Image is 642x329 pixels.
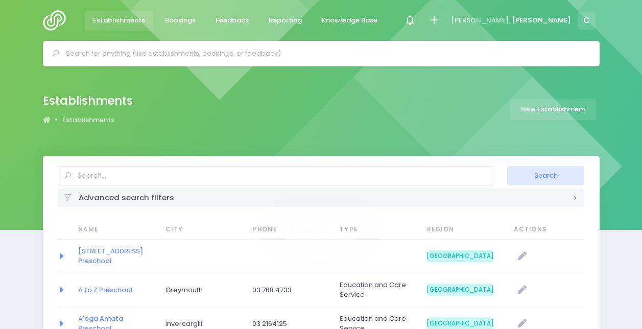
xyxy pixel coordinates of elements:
[260,11,311,31] a: Reporting
[451,15,510,26] span: [PERSON_NAME],
[43,94,133,108] h2: Establishments
[165,15,196,26] span: Bookings
[157,11,204,31] a: Bookings
[43,10,72,31] img: Logo
[85,11,154,31] a: Establishments
[58,166,494,185] input: Search...
[58,189,585,206] div: Advanced search filters
[207,11,257,31] a: Feedback
[507,166,584,185] button: Search
[510,99,596,120] a: New Establishment
[62,115,114,125] a: Establishments
[66,46,585,61] input: Search for anything (like establishments, bookings, or feedback)
[269,15,302,26] span: Reporting
[322,15,377,26] span: Knowledge Base
[578,12,596,30] span: C
[314,11,386,31] a: Knowledge Base
[93,15,145,26] span: Establishments
[512,15,571,26] span: [PERSON_NAME]
[216,15,249,26] span: Feedback
[284,220,343,240] span: Please wait...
